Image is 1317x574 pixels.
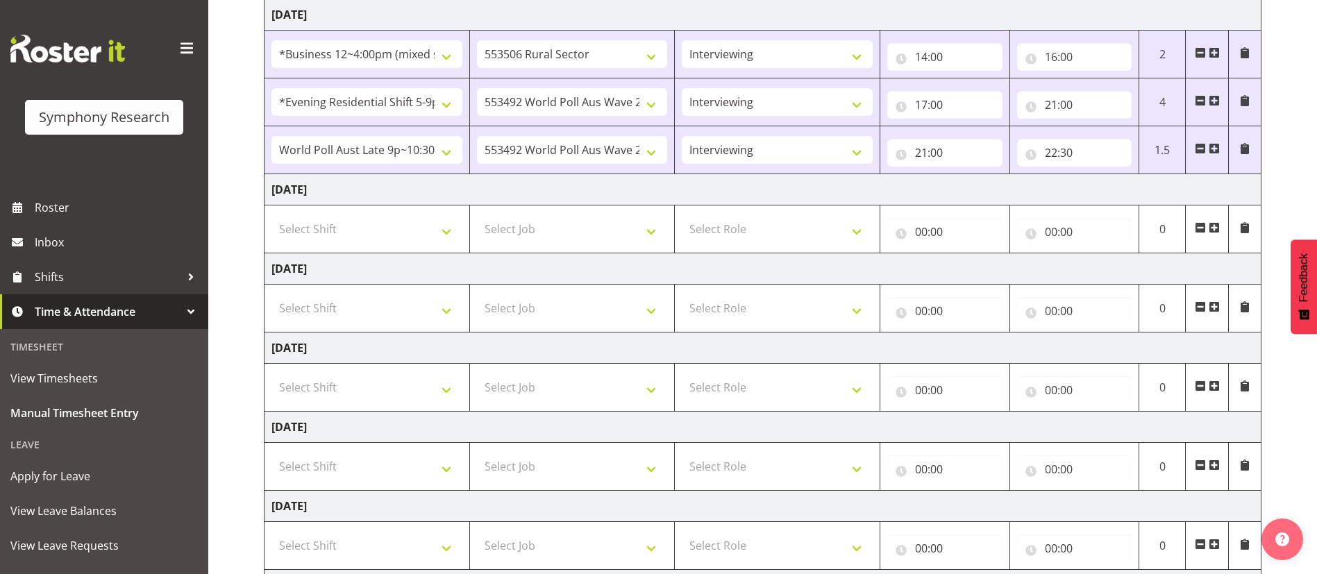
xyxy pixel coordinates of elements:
td: 0 [1139,522,1186,570]
input: Click to select... [887,376,1003,404]
span: Shifts [35,267,181,287]
span: Time & Attendance [35,301,181,322]
td: 4 [1139,78,1186,126]
td: 1.5 [1139,126,1186,174]
span: View Timesheets [10,368,198,389]
div: Timesheet [3,332,205,361]
input: Click to select... [887,43,1003,71]
td: [DATE] [265,491,1261,522]
span: Feedback [1298,253,1310,302]
td: 0 [1139,285,1186,332]
span: View Leave Requests [10,535,198,556]
button: Feedback - Show survey [1291,239,1317,334]
a: View Leave Requests [3,528,205,563]
input: Click to select... [887,91,1003,119]
input: Click to select... [887,297,1003,325]
span: View Leave Balances [10,500,198,521]
td: [DATE] [265,412,1261,443]
input: Click to select... [887,139,1003,167]
span: Inbox [35,232,201,253]
td: 0 [1139,364,1186,412]
td: 0 [1139,443,1186,491]
div: Leave [3,430,205,459]
td: [DATE] [265,174,1261,205]
input: Click to select... [1017,91,1132,119]
td: 0 [1139,205,1186,253]
input: Click to select... [887,218,1003,246]
a: View Timesheets [3,361,205,396]
img: Rosterit website logo [10,35,125,62]
input: Click to select... [887,455,1003,483]
td: 2 [1139,31,1186,78]
span: Apply for Leave [10,466,198,487]
a: Manual Timesheet Entry [3,396,205,430]
input: Click to select... [1017,139,1132,167]
input: Click to select... [1017,297,1132,325]
input: Click to select... [1017,218,1132,246]
td: [DATE] [265,332,1261,364]
span: Roster [35,197,201,218]
input: Click to select... [1017,376,1132,404]
a: View Leave Balances [3,493,205,528]
input: Click to select... [1017,455,1132,483]
input: Click to select... [887,534,1003,562]
a: Apply for Leave [3,459,205,493]
input: Click to select... [1017,43,1132,71]
div: Symphony Research [39,107,169,128]
img: help-xxl-2.png [1275,532,1289,546]
input: Click to select... [1017,534,1132,562]
td: [DATE] [265,253,1261,285]
span: Manual Timesheet Entry [10,403,198,423]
